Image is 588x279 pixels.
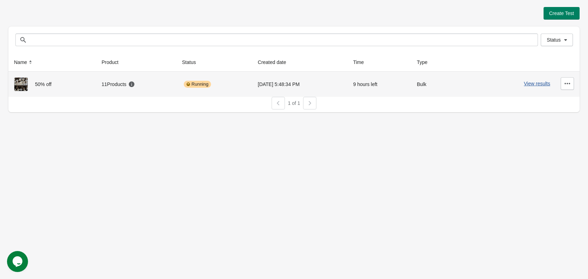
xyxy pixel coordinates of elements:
div: Bulk [417,77,457,91]
button: Create Test [544,7,580,20]
button: Created date [255,56,296,69]
button: Type [414,56,437,69]
div: 11 Products [101,81,135,88]
span: 1 of 1 [288,100,300,106]
span: Create Test [549,10,574,16]
span: 50% off [35,81,51,87]
iframe: chat widget [7,251,29,272]
button: View results [524,81,550,86]
button: Status [541,34,573,46]
span: Status [547,37,561,43]
button: Time [350,56,374,69]
div: 9 hours left [353,77,406,91]
button: Status [179,56,206,69]
button: Product [99,56,128,69]
div: [DATE] 5:48:34 PM [258,77,342,91]
div: Running [184,81,211,88]
button: Name [11,56,37,69]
